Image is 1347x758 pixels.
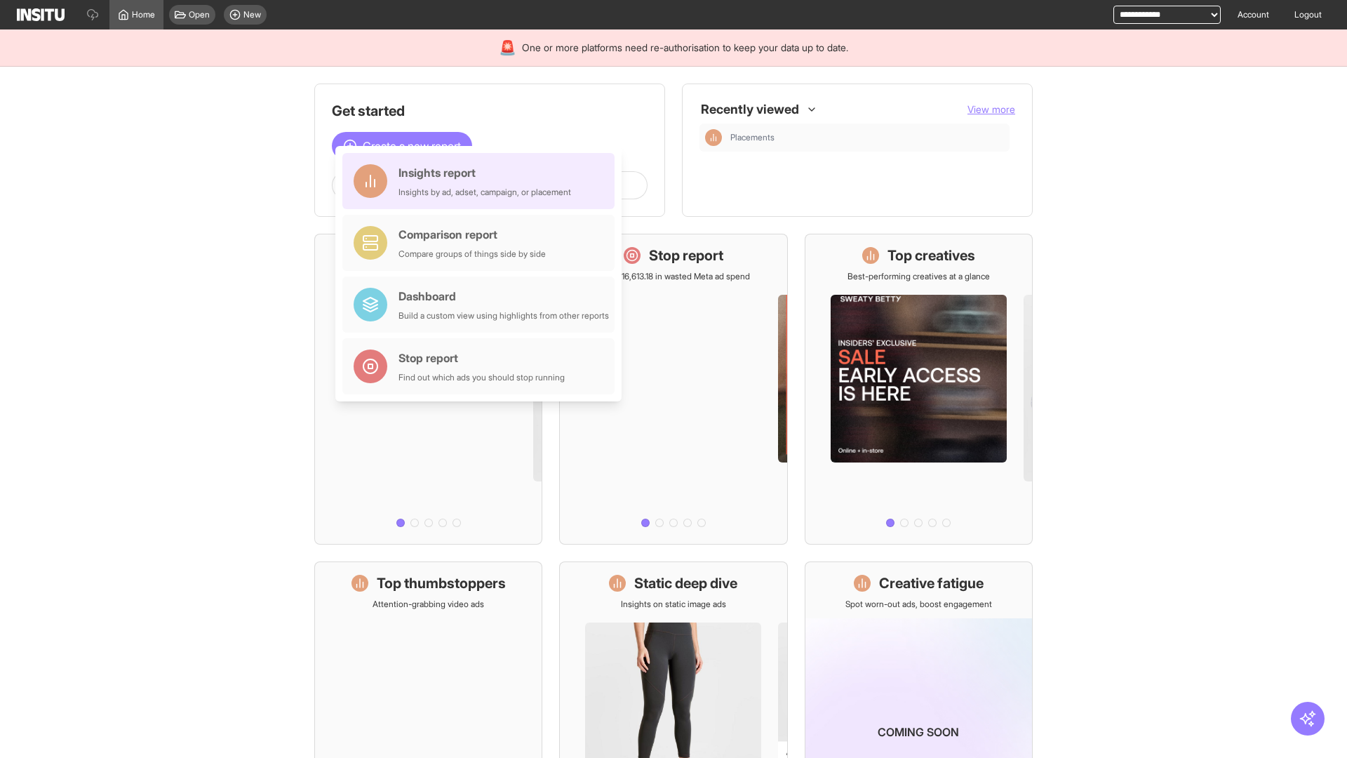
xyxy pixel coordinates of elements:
p: Save £16,613.18 in wasted Meta ad spend [596,271,750,282]
span: View more [967,103,1015,115]
button: View more [967,102,1015,117]
h1: Static deep dive [634,573,737,593]
p: Best-performing creatives at a glance [847,271,990,282]
span: Open [189,9,210,20]
div: Insights by ad, adset, campaign, or placement [398,187,571,198]
p: Attention-grabbing video ads [373,599,484,610]
span: New [243,9,261,20]
div: 🚨 [499,38,516,58]
span: Home [132,9,155,20]
p: Insights on static image ads [621,599,726,610]
a: Top creativesBest-performing creatives at a glance [805,234,1033,545]
h1: Top creatives [887,246,975,265]
div: Insights [705,129,722,146]
h1: Stop report [649,246,723,265]
div: Comparison report [398,226,546,243]
h1: Get started [332,101,648,121]
div: Stop report [398,350,565,366]
a: Stop reportSave £16,613.18 in wasted Meta ad spend [559,234,787,545]
span: Placements [730,132,775,143]
button: Create a new report [332,132,472,160]
h1: Top thumbstoppers [377,573,506,593]
img: Logo [17,8,65,21]
div: Build a custom view using highlights from other reports [398,310,609,321]
div: Dashboard [398,288,609,305]
div: Find out which ads you should stop running [398,372,565,383]
div: Insights report [398,164,571,181]
div: Compare groups of things side by side [398,248,546,260]
span: Placements [730,132,1004,143]
span: One or more platforms need re-authorisation to keep your data up to date. [522,41,848,55]
span: Create a new report [363,138,461,154]
a: What's live nowSee all active ads instantly [314,234,542,545]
